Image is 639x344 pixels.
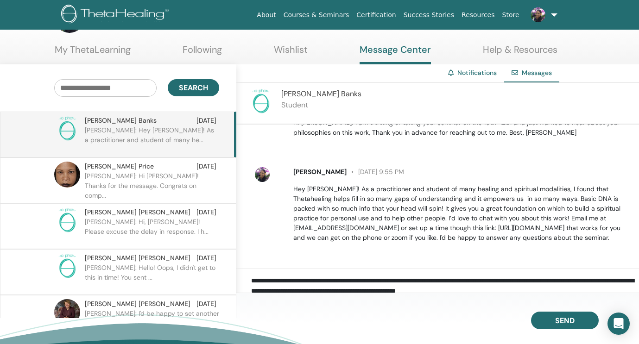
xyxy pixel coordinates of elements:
[85,171,219,199] p: [PERSON_NAME]: Hi [PERSON_NAME]! Thanks for the message. Congrats on comp...
[61,5,172,25] img: logo.png
[85,207,190,217] span: [PERSON_NAME] [PERSON_NAME]
[168,79,219,96] button: Search
[196,299,216,309] span: [DATE]
[85,299,190,309] span: [PERSON_NAME] [PERSON_NAME]
[281,89,361,99] span: [PERSON_NAME] Banks
[85,217,219,245] p: [PERSON_NAME]: Hi, [PERSON_NAME]! Please excuse the delay in response. I h...
[183,44,222,62] a: Following
[85,125,219,153] p: [PERSON_NAME]: Hey [PERSON_NAME]! As a practitioner and student of many he...
[281,100,361,111] p: Student
[400,6,458,24] a: Success Stories
[458,6,499,24] a: Resources
[457,69,497,77] a: Notifications
[55,44,131,62] a: My ThetaLearning
[85,309,219,337] p: [PERSON_NAME]: I'd be happy to set another Inner Circle seminar for...
[607,313,630,335] div: Open Intercom Messenger
[274,44,308,62] a: Wishlist
[255,167,270,182] img: default.jpg
[179,83,208,93] span: Search
[85,162,154,171] span: [PERSON_NAME] Price
[248,88,274,114] img: no-photo.png
[531,7,545,22] img: default.jpg
[54,116,80,142] img: no-photo.png
[54,207,80,233] img: no-photo.png
[531,312,599,329] button: Send
[347,168,404,176] span: [DATE] 9:55 PM
[483,44,557,62] a: Help & Resources
[253,6,279,24] a: About
[360,44,431,64] a: Message Center
[280,6,353,24] a: Courses & Seminars
[522,69,552,77] span: Messages
[85,116,157,125] span: [PERSON_NAME] Banks
[293,184,628,243] p: Hey [PERSON_NAME]! As a practitioner and student of many healing and spiritual modalities, I foun...
[54,253,80,279] img: no-photo.png
[196,162,216,171] span: [DATE]
[353,6,399,24] a: Certification
[54,299,80,325] img: default.jpg
[293,168,347,176] span: [PERSON_NAME]
[196,116,216,125] span: [DATE]
[85,253,190,263] span: [PERSON_NAME] [PERSON_NAME]
[196,253,216,263] span: [DATE]
[293,118,628,138] p: Hi [PERSON_NAME]! I am thinking of taking your seminar on the 10th-12th and just wanted to hear a...
[499,6,523,24] a: Store
[196,207,216,217] span: [DATE]
[54,162,80,188] img: default.jpg
[555,316,575,325] span: Send
[85,263,219,291] p: [PERSON_NAME]: Hello! Oops, I didn't get to this in time! You sent ...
